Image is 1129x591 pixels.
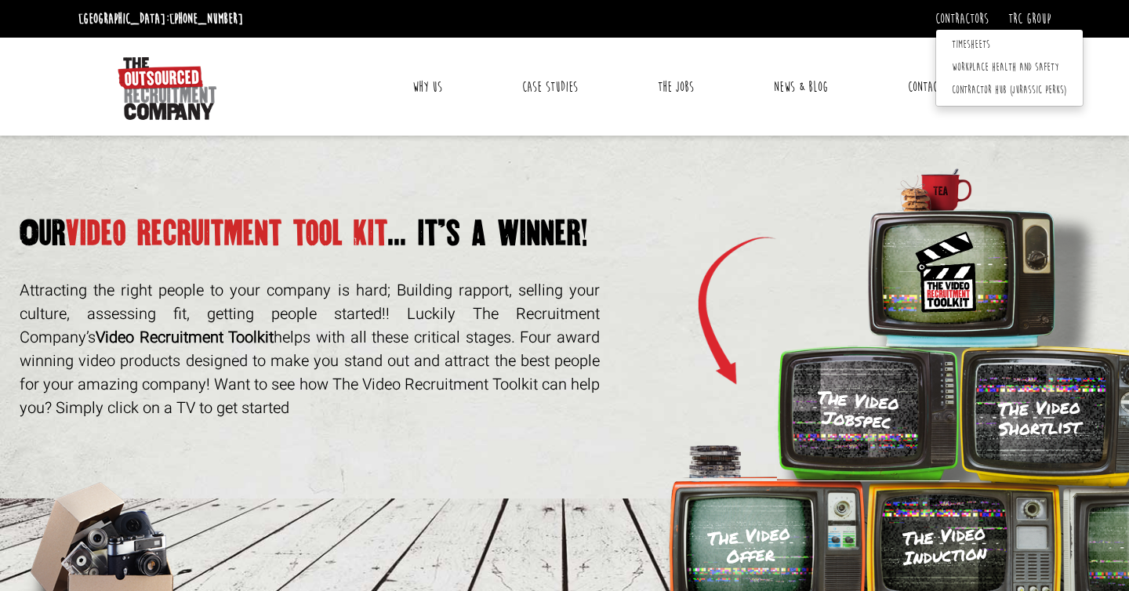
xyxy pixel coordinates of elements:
[777,167,1129,344] img: tv-blue.png
[896,67,954,107] a: Contact
[972,395,1105,440] h3: The Video Shortlist
[936,79,1083,102] a: Contractor Hub (Jurassic Perks)
[388,214,589,252] span: ... it’s a winner!
[401,67,454,107] a: Why Us
[960,344,1129,481] img: tv-yellow-bright.png
[936,34,1083,56] a: Timesheets
[936,56,1083,79] a: Workplace health and safety
[911,227,982,317] img: Toolkit_Logo.svg
[902,523,987,568] h3: The Video Induction
[935,10,989,27] a: Contractors
[96,326,274,349] strong: Video Recruitment Toolkit
[169,10,243,27] a: [PHONE_NUMBER]
[74,6,247,31] li: [GEOGRAPHIC_DATA]:
[707,523,792,568] h3: The Video Offer
[118,57,216,120] img: The Outsourced Recruitment Company
[20,214,66,252] span: Our
[510,67,590,107] a: Case Studies
[935,29,1084,107] ul: Contractors
[762,67,840,107] a: News & Blog
[20,279,600,420] p: Attracting the right people to your company is hard; Building rapport, selling your culture, asse...
[815,386,899,432] h3: The Video Jobspec
[20,219,634,248] h1: video recruitment tool kit
[666,167,777,478] img: Arrow.png
[777,344,960,480] img: TV-Green.png
[1008,10,1051,27] a: TRC Group
[646,67,706,107] a: The Jobs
